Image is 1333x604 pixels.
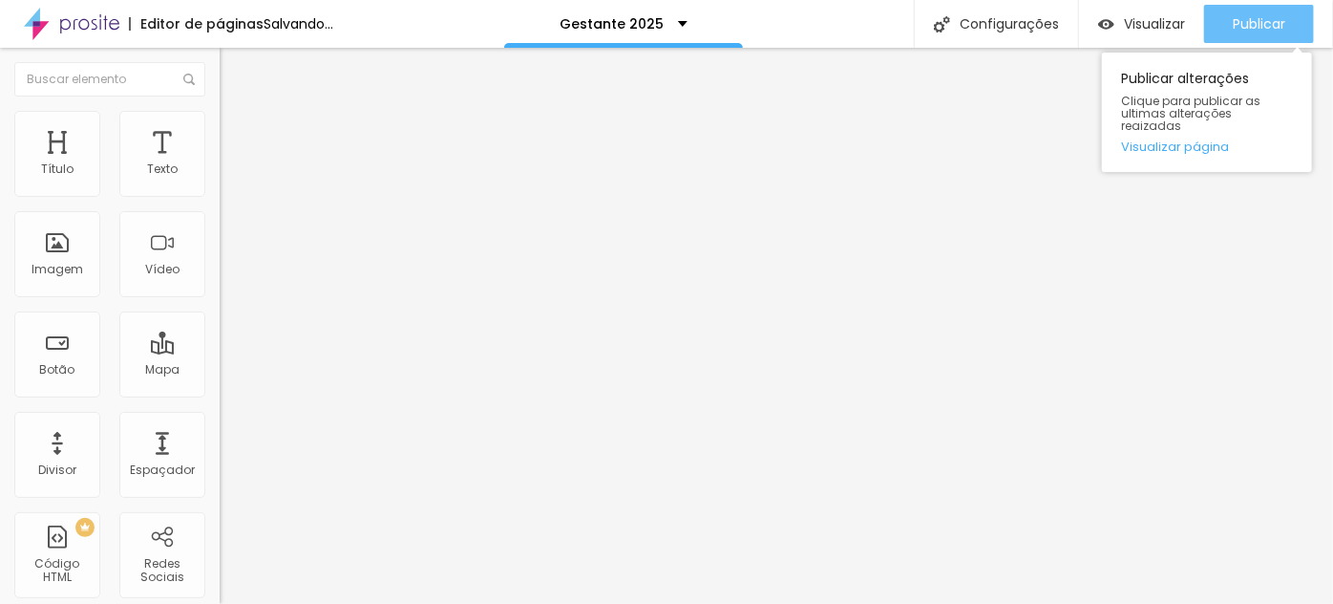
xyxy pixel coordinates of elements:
[934,16,950,32] img: Icone
[40,363,75,377] div: Botão
[1121,95,1293,133] span: Clique para publicar as ultimas alterações reaizadas
[1102,53,1312,172] div: Publicar alterações
[1233,16,1285,32] span: Publicar
[124,557,200,585] div: Redes Sociais
[130,464,195,477] div: Espaçador
[145,363,180,377] div: Mapa
[147,162,178,176] div: Texto
[1204,5,1314,43] button: Publicar
[1079,5,1204,43] button: Visualizar
[1098,16,1114,32] img: view-1.svg
[145,263,180,276] div: Vídeo
[264,17,333,31] div: Salvando...
[32,263,83,276] div: Imagem
[14,62,205,97] input: Buscar elemento
[41,162,74,176] div: Título
[38,464,76,477] div: Divisor
[560,17,664,31] p: Gestante 2025
[1124,16,1185,32] span: Visualizar
[19,557,95,585] div: Código HTML
[183,74,195,85] img: Icone
[1121,140,1293,153] a: Visualizar página
[129,17,264,31] div: Editor de páginas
